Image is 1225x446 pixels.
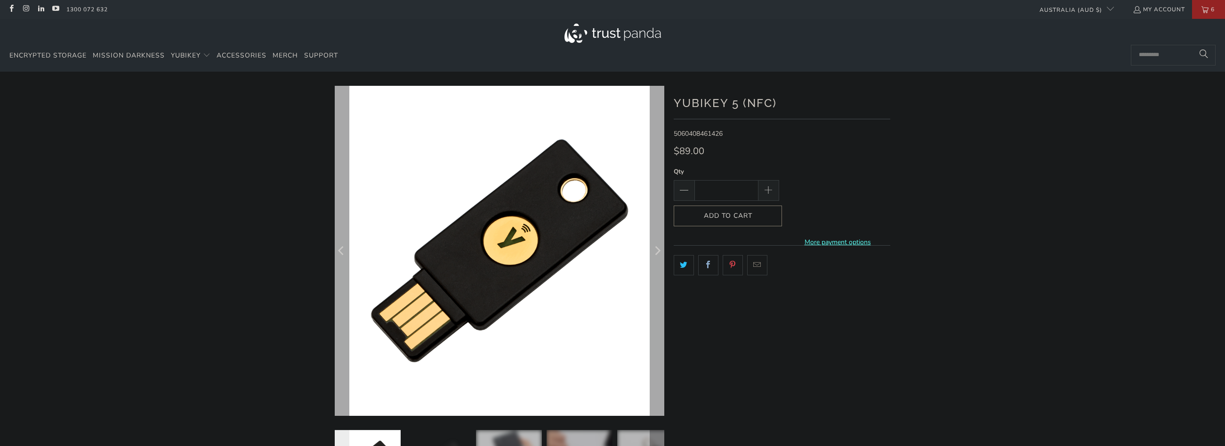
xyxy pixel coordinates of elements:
[93,51,165,60] span: Mission Darkness
[273,45,298,67] a: Merch
[37,6,45,13] a: Trust Panda Australia on LinkedIn
[564,24,661,43] img: Trust Panda Australia
[674,255,694,275] a: Share this on Twitter
[674,166,779,177] label: Qty
[723,255,743,275] a: Share this on Pinterest
[9,45,87,67] a: Encrypted Storage
[171,45,210,67] summary: YubiKey
[304,51,338,60] span: Support
[22,6,30,13] a: Trust Panda Australia on Instagram
[93,45,165,67] a: Mission Darkness
[674,93,890,112] h1: YubiKey 5 (NFC)
[171,51,201,60] span: YubiKey
[674,145,704,157] span: $89.00
[7,6,15,13] a: Trust Panda Australia on Facebook
[674,129,723,138] span: 5060408461426
[650,86,665,416] button: Next
[674,206,782,227] button: Add to Cart
[684,212,772,220] span: Add to Cart
[9,45,338,67] nav: Translation missing: en.navigation.header.main_nav
[51,6,59,13] a: Trust Panda Australia on YouTube
[1192,45,1216,66] button: Search
[66,4,108,15] a: 1300 072 632
[698,255,718,275] a: Share this on Facebook
[9,51,87,60] span: Encrypted Storage
[334,86,349,416] button: Previous
[747,255,767,275] a: Email this to a friend
[304,45,338,67] a: Support
[785,237,890,248] a: More payment options
[335,86,664,416] a: YubiKey 5 (NFC) - Trust Panda
[273,51,298,60] span: Merch
[1131,45,1216,66] input: Search...
[217,51,266,60] span: Accessories
[217,45,266,67] a: Accessories
[1133,4,1185,15] a: My Account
